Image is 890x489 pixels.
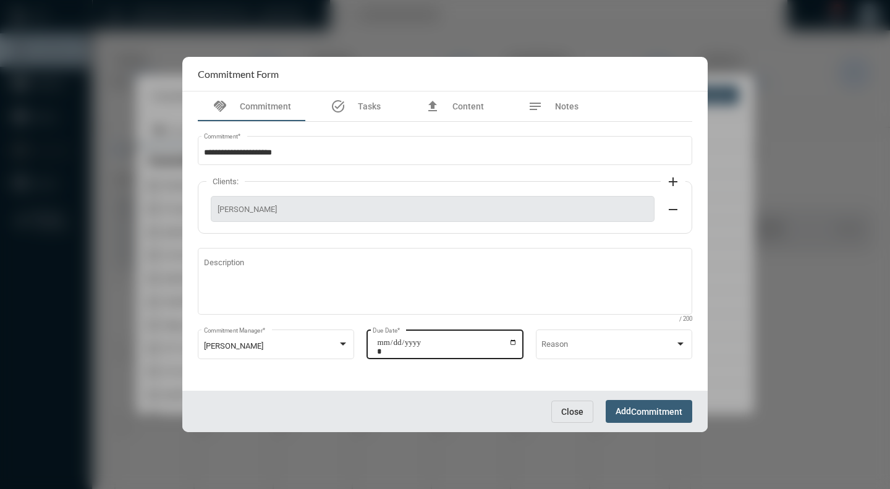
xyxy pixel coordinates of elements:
span: [PERSON_NAME] [204,341,263,351]
span: Close [561,407,583,417]
h2: Commitment Form [198,68,279,80]
mat-icon: handshake [213,99,227,114]
mat-icon: task_alt [331,99,345,114]
span: Add [616,406,682,416]
mat-icon: notes [528,99,543,114]
span: Notes [555,101,578,111]
span: Tasks [358,101,381,111]
span: Commitment [631,407,682,417]
mat-icon: add [666,174,680,189]
span: Commitment [240,101,291,111]
mat-icon: file_upload [425,99,440,114]
mat-icon: remove [666,202,680,217]
span: Content [452,101,484,111]
mat-hint: / 200 [679,316,692,323]
button: Close [551,401,593,423]
label: Clients: [206,177,245,186]
button: AddCommitment [606,400,692,423]
span: [PERSON_NAME] [218,205,648,214]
